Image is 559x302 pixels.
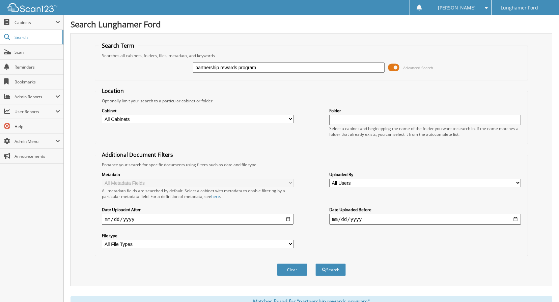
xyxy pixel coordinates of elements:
span: Bookmarks [15,79,60,85]
span: Help [15,124,60,129]
label: Date Uploaded Before [329,207,521,212]
span: Reminders [15,64,60,70]
button: Search [315,263,346,276]
label: Cabinet [102,108,294,114]
a: here [211,194,220,199]
input: start [102,214,294,225]
h1: Search Lunghamer Ford [71,19,552,30]
span: Search [15,34,59,40]
label: Folder [329,108,521,114]
div: Optionally limit your search to a particular cabinet or folder [99,98,524,104]
span: Cabinets [15,20,55,25]
span: Advanced Search [403,65,433,70]
span: User Reports [15,109,55,115]
div: Searches all cabinets, folders, files, metadata, and keywords [99,53,524,58]
span: Admin Menu [15,139,55,144]
label: Uploaded By [329,172,521,177]
label: File type [102,233,294,238]
legend: Additional Document Filters [99,151,176,158]
span: Announcements [15,153,60,159]
input: end [329,214,521,225]
div: Select a cabinet and begin typing the name of the folder you want to search in. If the name match... [329,126,521,137]
div: Enhance your search for specific documents using filters such as date and file type. [99,162,524,168]
div: All metadata fields are searched by default. Select a cabinet with metadata to enable filtering b... [102,188,294,199]
span: Admin Reports [15,94,55,100]
span: [PERSON_NAME] [438,6,476,10]
button: Clear [277,263,307,276]
label: Date Uploaded After [102,207,294,212]
legend: Search Term [99,42,138,49]
span: Lunghamer Ford [501,6,538,10]
span: Scan [15,49,60,55]
img: scan123-logo-white.svg [7,3,57,12]
label: Metadata [102,172,294,177]
legend: Location [99,87,127,95]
